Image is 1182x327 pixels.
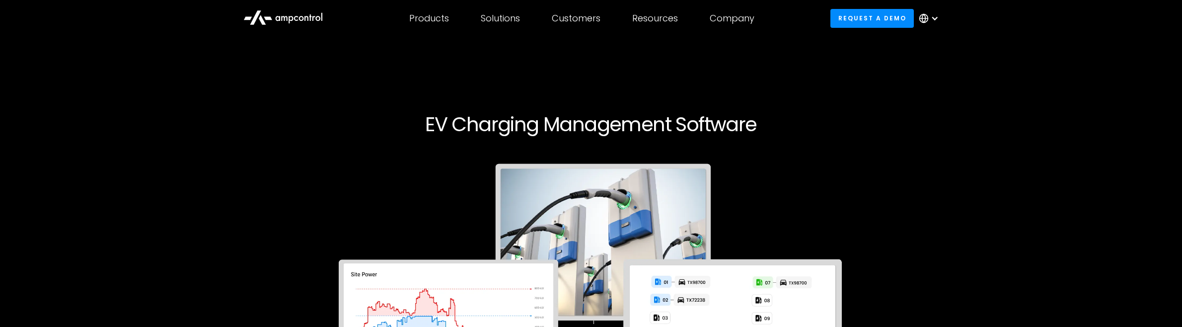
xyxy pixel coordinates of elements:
div: Products [409,13,449,24]
div: Customers [552,13,600,24]
div: Resources [632,13,678,24]
div: Company [710,13,754,24]
div: Solutions [481,13,520,24]
a: Request a demo [830,9,914,27]
h1: EV Charging Management Software [329,112,853,136]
